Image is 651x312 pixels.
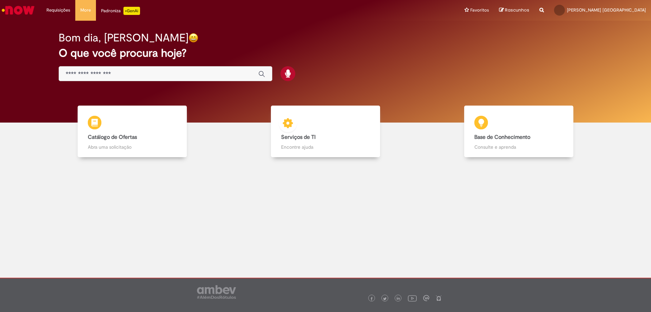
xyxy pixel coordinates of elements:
span: More [80,7,91,14]
p: Abra uma solicitação [88,144,177,150]
span: Requisições [46,7,70,14]
img: logo_footer_linkedin.png [397,297,400,301]
img: logo_footer_youtube.png [408,294,417,302]
img: logo_footer_naosei.png [436,295,442,301]
span: [PERSON_NAME] [GEOGRAPHIC_DATA] [567,7,646,13]
img: logo_footer_ambev_rotulo_gray.png [197,285,236,299]
img: ServiceNow [1,3,36,17]
a: Rascunhos [499,7,529,14]
p: +GenAi [123,7,140,15]
b: Base de Conhecimento [474,134,530,141]
a: Base de Conhecimento Consulte e aprenda [422,106,615,158]
img: happy-face.png [189,33,198,43]
img: logo_footer_workplace.png [423,295,429,301]
p: Consulte e aprenda [474,144,563,150]
img: logo_footer_facebook.png [370,297,373,300]
h2: O que você procura hoje? [59,47,593,59]
b: Catálogo de Ofertas [88,134,137,141]
span: Rascunhos [505,7,529,13]
a: Catálogo de Ofertas Abra uma solicitação [36,106,229,158]
div: Padroniza [101,7,140,15]
h2: Bom dia, [PERSON_NAME] [59,32,189,44]
a: Serviços de TI Encontre ajuda [229,106,422,158]
img: logo_footer_twitter.png [383,297,387,300]
span: Favoritos [470,7,489,14]
b: Serviços de TI [281,134,316,141]
p: Encontre ajuda [281,144,370,150]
